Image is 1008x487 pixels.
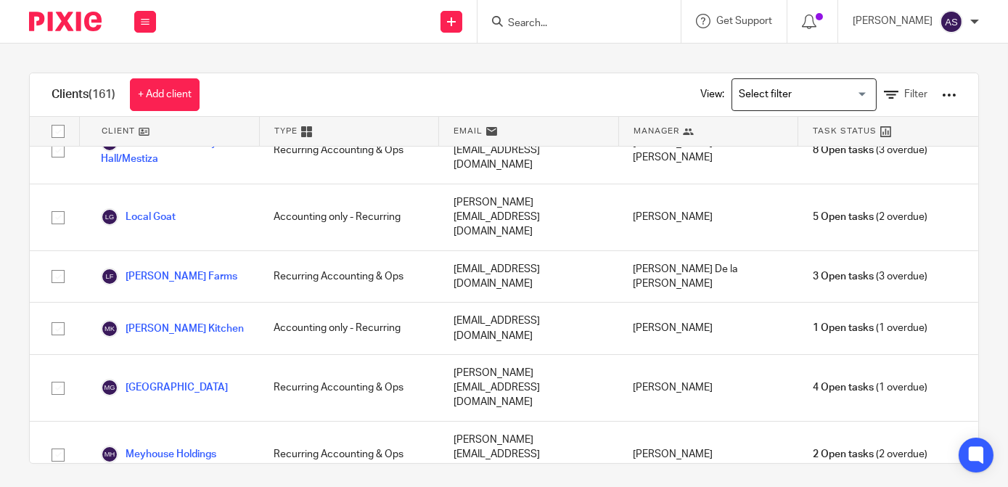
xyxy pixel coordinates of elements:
span: Client [102,125,135,137]
input: Search for option [734,82,868,107]
div: [PERSON_NAME][EMAIL_ADDRESS][DOMAIN_NAME] [439,184,619,250]
a: Meyhouse Holdings [101,446,216,463]
div: Accounting only - Recurring [259,184,439,250]
a: [PERSON_NAME] Kitchen [101,320,244,337]
img: svg%3E [101,320,118,337]
div: [PERSON_NAME] De la [PERSON_NAME] [618,118,798,184]
img: svg%3E [101,268,118,285]
span: (3 overdue) [813,143,927,157]
h1: Clients [52,87,115,102]
span: (3 overdue) [813,269,927,284]
span: 2 Open tasks [813,447,874,462]
span: Manager [634,125,679,137]
div: Recurring Accounting & Ops [259,355,439,421]
img: svg%3E [101,446,118,463]
div: [PERSON_NAME][EMAIL_ADDRESS][DOMAIN_NAME] [439,118,619,184]
div: [EMAIL_ADDRESS][DOMAIN_NAME] [439,251,619,303]
div: Search for option [732,78,877,111]
span: Get Support [716,16,772,26]
span: (2 overdue) [813,447,927,462]
span: 5 Open tasks [813,210,874,224]
div: View: [679,73,956,116]
span: (1 overdue) [813,380,927,395]
a: + Add client [130,78,200,111]
span: Task Status [813,125,877,137]
a: Little Skillet/Victory Hall/Mestiza [101,134,245,166]
span: 4 Open tasks [813,380,874,395]
div: Recurring Accounting & Ops [259,118,439,184]
span: Type [274,125,298,137]
a: Local Goat [101,208,176,226]
span: 1 Open tasks [813,321,874,335]
span: (2 overdue) [813,210,927,224]
span: 8 Open tasks [813,143,874,157]
div: [PERSON_NAME] [618,184,798,250]
p: [PERSON_NAME] [853,14,933,28]
span: (161) [89,89,115,100]
div: [PERSON_NAME] De la [PERSON_NAME] [618,251,798,303]
a: [PERSON_NAME] Farms [101,268,237,285]
img: svg%3E [101,208,118,226]
img: Pixie [29,12,102,31]
div: [PERSON_NAME] [618,303,798,354]
input: Select all [44,118,72,145]
span: 3 Open tasks [813,269,874,284]
a: [GEOGRAPHIC_DATA] [101,379,228,396]
input: Search [507,17,637,30]
span: Filter [904,89,927,99]
div: [EMAIL_ADDRESS][DOMAIN_NAME] [439,303,619,354]
img: svg%3E [940,10,963,33]
div: Recurring Accounting & Ops [259,251,439,303]
span: (1 overdue) [813,321,927,335]
div: [PERSON_NAME] [618,355,798,421]
div: [PERSON_NAME][EMAIL_ADDRESS][DOMAIN_NAME] [439,355,619,421]
img: svg%3E [101,379,118,396]
span: Email [454,125,483,137]
div: Accounting only - Recurring [259,303,439,354]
